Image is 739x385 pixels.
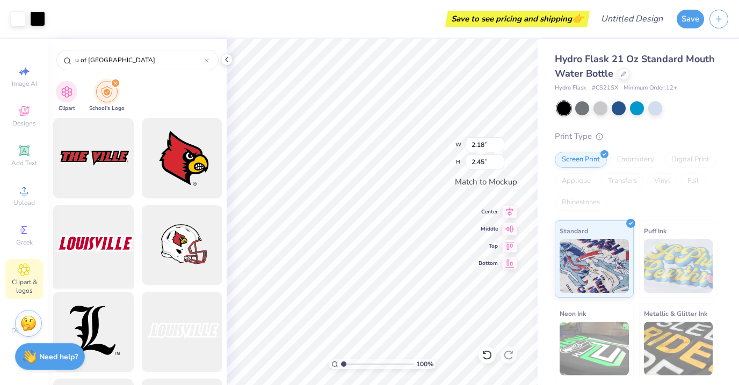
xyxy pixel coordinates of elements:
[101,86,113,98] img: School's Logo Image
[560,239,629,293] img: Standard
[89,81,125,113] button: filter button
[56,81,77,113] button: filter button
[601,173,644,189] div: Transfers
[664,152,716,168] div: Digital Print
[644,225,666,236] span: Puff Ink
[644,322,713,375] img: Metallic & Glitter Ink
[12,119,36,128] span: Designs
[555,84,586,93] span: Hydro Flask
[479,208,498,216] span: Center
[624,84,677,93] span: Minimum Order: 12 +
[555,195,607,211] div: Rhinestones
[560,322,629,375] img: Neon Ink
[555,53,715,80] span: Hydro Flask 21 Oz Standard Mouth Water Bottle
[560,308,586,319] span: Neon Ink
[592,84,618,93] span: # CS21SX
[677,10,704,28] button: Save
[647,173,677,189] div: Vinyl
[11,326,37,335] span: Decorate
[592,8,671,29] input: Untitled Design
[610,152,661,168] div: Embroidery
[555,130,718,143] div: Print Type
[39,352,78,362] strong: Need help?
[61,86,73,98] img: Clipart Image
[479,242,498,250] span: Top
[89,105,125,113] span: School's Logo
[89,81,125,113] div: filter for School's Logo
[12,79,37,88] span: Image AI
[448,11,587,27] div: Save to see pricing and shipping
[555,173,598,189] div: Applique
[479,260,498,267] span: Bottom
[16,238,33,247] span: Greek
[5,278,43,295] span: Clipart & logos
[479,225,498,233] span: Middle
[572,12,584,25] span: 👉
[680,173,706,189] div: Foil
[644,308,707,319] span: Metallic & Glitter Ink
[11,159,37,167] span: Add Text
[59,105,75,113] span: Clipart
[644,239,713,293] img: Puff Ink
[56,81,77,113] div: filter for Clipart
[13,198,35,207] span: Upload
[74,55,205,65] input: Try "WashU"
[416,359,433,369] span: 100 %
[555,152,607,168] div: Screen Print
[560,225,588,236] span: Standard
